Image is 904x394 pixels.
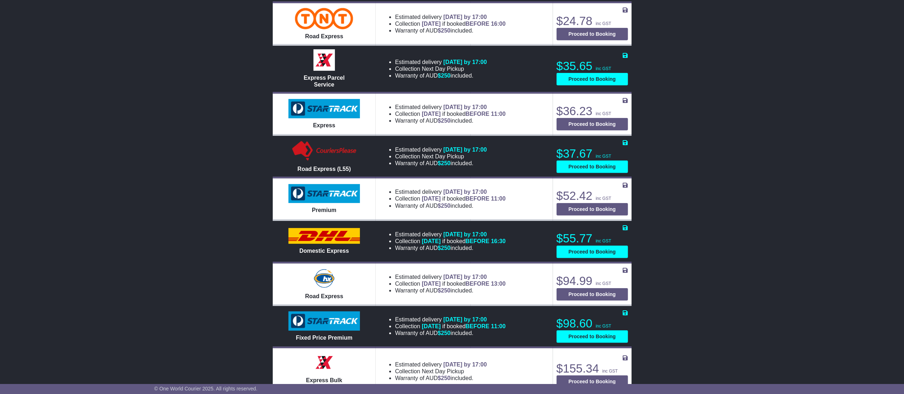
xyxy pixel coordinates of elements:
[422,196,441,202] span: [DATE]
[557,330,628,343] button: Proceed to Booking
[422,66,464,72] span: Next Day Pickup
[395,59,487,65] li: Estimated delivery
[395,110,505,117] li: Collection
[438,118,451,124] span: $
[305,33,344,39] span: Road Express
[438,245,451,251] span: $
[395,231,505,238] li: Estimated delivery
[395,153,487,160] li: Collection
[422,111,441,117] span: [DATE]
[557,161,628,173] button: Proceed to Booking
[557,28,628,40] button: Proceed to Booking
[438,375,451,381] span: $
[557,189,628,203] p: $52.42
[296,335,352,341] span: Fixed Price Premium
[465,196,489,202] span: BEFORE
[422,323,441,329] span: [DATE]
[422,323,505,329] span: if booked
[422,21,505,27] span: if booked
[557,375,628,388] button: Proceed to Booking
[306,377,342,390] span: Express Bulk Service
[596,154,611,159] span: inc GST
[443,274,487,280] span: [DATE] by 17:00
[154,386,258,391] span: © One World Courier 2025. All rights reserved.
[441,28,451,34] span: 250
[300,248,349,254] span: Domestic Express
[395,323,505,330] li: Collection
[596,281,611,286] span: inc GST
[438,160,451,166] span: $
[557,104,628,118] p: $36.23
[596,111,611,116] span: inc GST
[422,238,441,244] span: [DATE]
[291,141,358,162] img: CouriersPlease: Road Express (L55)
[304,75,345,88] span: Express Parcel Service
[465,111,489,117] span: BEFORE
[602,369,618,374] span: inc GST
[438,203,451,209] span: $
[557,118,628,130] button: Proceed to Booking
[465,238,489,244] span: BEFORE
[491,21,506,27] span: 16:00
[395,65,487,72] li: Collection
[596,324,611,329] span: inc GST
[395,160,487,167] li: Warranty of AUD included.
[395,72,487,79] li: Warranty of AUD included.
[313,49,335,71] img: Border Express: Express Parcel Service
[443,147,487,153] span: [DATE] by 17:00
[422,238,505,244] span: if booked
[491,238,506,244] span: 16:30
[305,293,344,299] span: Road Express
[557,231,628,246] p: $55.77
[395,280,505,287] li: Collection
[288,184,360,203] img: StarTrack: Premium
[491,111,506,117] span: 11:00
[422,281,441,287] span: [DATE]
[395,245,505,251] li: Warranty of AUD included.
[491,323,506,329] span: 11:00
[443,104,487,110] span: [DATE] by 17:00
[395,368,487,375] li: Collection
[313,122,335,128] span: Express
[441,330,451,336] span: 250
[395,14,505,20] li: Estimated delivery
[443,316,487,322] span: [DATE] by 17:00
[395,104,505,110] li: Estimated delivery
[438,330,451,336] span: $
[465,281,489,287] span: BEFORE
[395,375,487,381] li: Warranty of AUD included.
[422,281,505,287] span: if booked
[465,21,489,27] span: BEFORE
[395,188,505,195] li: Estimated delivery
[557,73,628,85] button: Proceed to Booking
[557,316,628,331] p: $98.60
[313,352,335,373] img: Border Express: Express Bulk Service
[395,195,505,202] li: Collection
[395,146,487,153] li: Estimated delivery
[557,14,628,28] p: $24.78
[443,189,487,195] span: [DATE] by 17:00
[491,196,506,202] span: 11:00
[557,274,628,288] p: $94.99
[395,202,505,209] li: Warranty of AUD included.
[596,238,611,243] span: inc GST
[395,20,505,27] li: Collection
[395,287,505,294] li: Warranty of AUD included.
[441,160,451,166] span: 250
[441,245,451,251] span: 250
[395,361,487,368] li: Estimated delivery
[395,316,505,323] li: Estimated delivery
[438,287,451,294] span: $
[288,99,360,118] img: StarTrack: Express
[443,361,487,368] span: [DATE] by 17:00
[312,207,336,213] span: Premium
[395,238,505,245] li: Collection
[395,330,505,336] li: Warranty of AUD included.
[441,203,451,209] span: 250
[395,274,505,280] li: Estimated delivery
[441,287,451,294] span: 250
[465,323,489,329] span: BEFORE
[557,246,628,258] button: Proceed to Booking
[557,288,628,301] button: Proceed to Booking
[395,117,505,124] li: Warranty of AUD included.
